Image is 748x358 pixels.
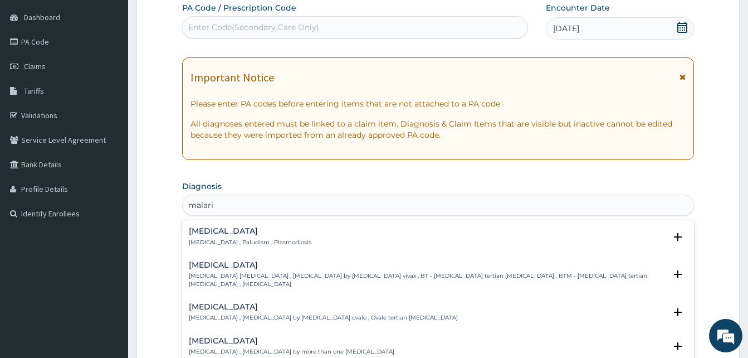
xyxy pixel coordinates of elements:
[189,303,458,311] h4: [MEDICAL_DATA]
[671,340,685,353] i: open select status
[24,12,60,22] span: Dashboard
[671,306,685,319] i: open select status
[553,23,579,34] span: [DATE]
[189,239,311,246] p: [MEDICAL_DATA] , Paludism , Plasmodiosis
[189,227,311,235] h4: [MEDICAL_DATA]
[189,314,458,322] p: [MEDICAL_DATA] , [MEDICAL_DATA] by [MEDICAL_DATA] ovale , Ovale tertian [MEDICAL_DATA]
[189,348,394,356] p: [MEDICAL_DATA] , [MEDICAL_DATA] by more than one [MEDICAL_DATA]
[6,239,212,278] textarea: Type your message and hit 'Enter'
[190,98,686,109] p: Please enter PA codes before entering items that are not attached to a PA code
[182,2,296,13] label: PA Code / Prescription Code
[58,62,187,77] div: Chat with us now
[189,261,666,269] h4: [MEDICAL_DATA]
[190,71,274,84] h1: Important Notice
[24,61,46,71] span: Claims
[21,56,45,84] img: d_794563401_company_1708531726252_794563401
[183,6,209,32] div: Minimize live chat window
[189,337,394,345] h4: [MEDICAL_DATA]
[671,268,685,281] i: open select status
[182,181,222,192] label: Diagnosis
[65,108,154,220] span: We're online!
[188,22,319,33] div: Enter Code(Secondary Care Only)
[671,230,685,244] i: open select status
[546,2,610,13] label: Encounter Date
[24,86,44,96] span: Tariffs
[189,272,666,288] p: [MEDICAL_DATA] [MEDICAL_DATA] , [MEDICAL_DATA] by [MEDICAL_DATA] vivax , BT - [MEDICAL_DATA] tert...
[190,118,686,141] p: All diagnoses entered must be linked to a claim item. Diagnosis & Claim Items that are visible bu...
